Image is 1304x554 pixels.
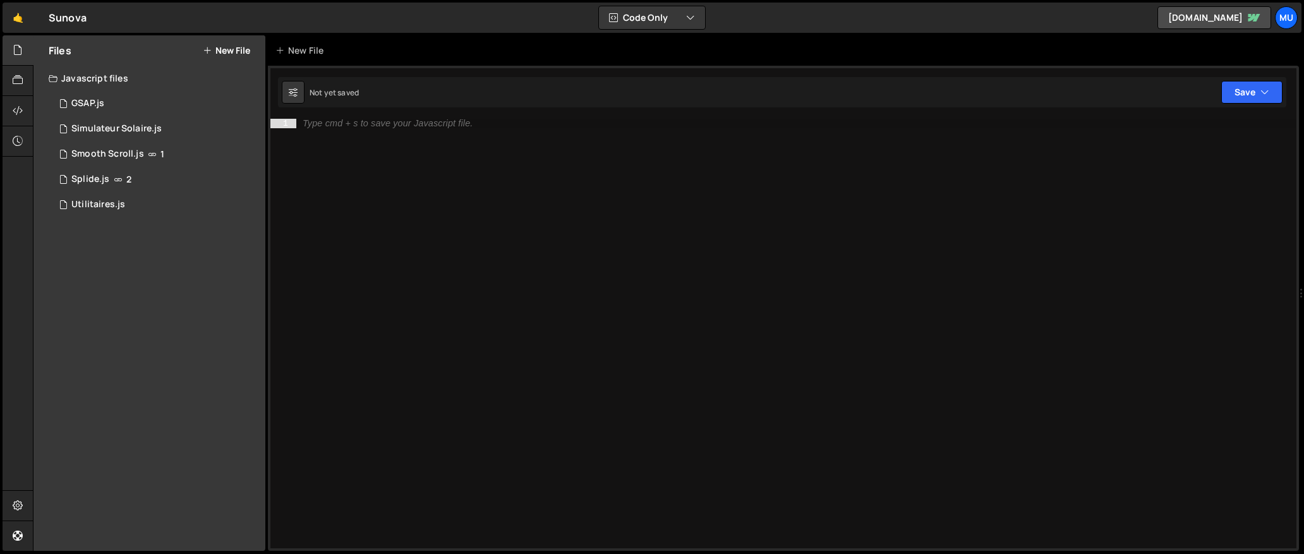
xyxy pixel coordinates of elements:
[71,148,144,160] div: Smooth Scroll.js
[310,87,359,98] div: Not yet saved
[49,192,265,217] div: 16423/45323.js
[303,119,473,128] div: Type cmd + s to save your Javascript file.
[1275,6,1298,29] a: Mu
[3,3,33,33] a: 🤙
[599,6,705,29] button: Code Only
[275,44,329,57] div: New File
[49,44,71,57] h2: Files
[1157,6,1271,29] a: [DOMAIN_NAME]
[71,174,109,185] div: Splide.js
[33,66,265,91] div: Javascript files
[49,116,265,142] div: 16423/45327.js
[49,142,265,167] div: 16423/44480.js
[126,174,131,184] span: 2
[203,45,250,56] button: New File
[49,10,87,25] div: Sunova
[160,149,164,159] span: 1
[1221,81,1283,104] button: Save
[49,91,265,116] div: 16423/45304.js
[270,119,296,128] div: 1
[49,167,265,192] div: 16423/44481.js
[71,123,162,135] div: Simulateur Solaire.js
[71,98,104,109] div: GSAP.js
[71,199,125,210] div: Utilitaires.js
